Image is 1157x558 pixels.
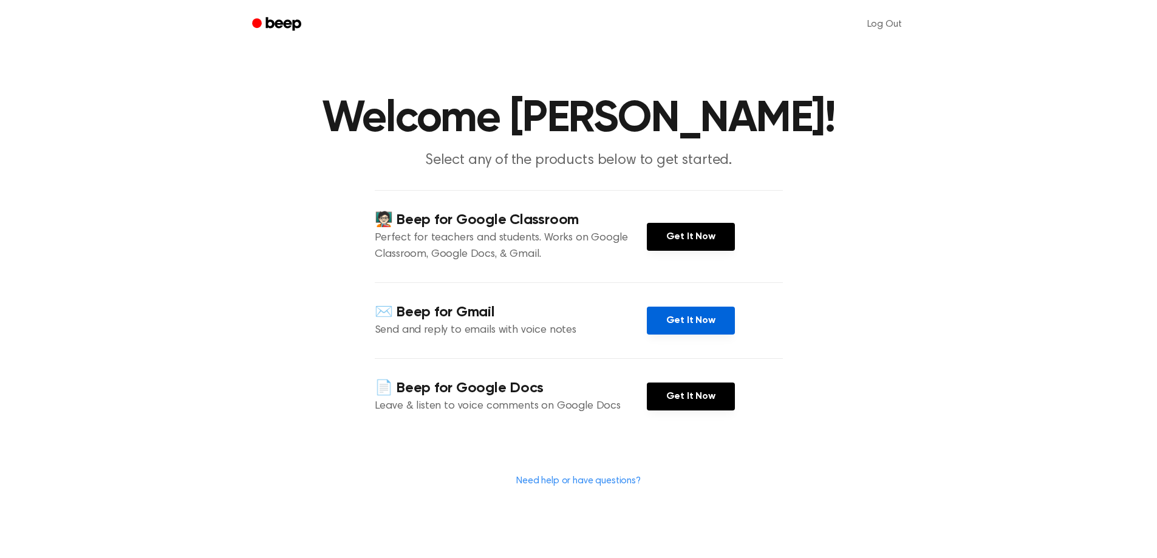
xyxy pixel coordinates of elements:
h4: ✉️ Beep for Gmail [375,302,647,322]
p: Select any of the products below to get started. [346,151,812,171]
a: Get It Now [647,383,735,410]
h1: Welcome [PERSON_NAME]! [268,97,890,141]
h4: 🧑🏻‍🏫 Beep for Google Classroom [375,210,647,230]
a: Beep [244,13,312,36]
p: Send and reply to emails with voice notes [375,322,647,339]
a: Get It Now [647,223,735,251]
a: Log Out [855,10,914,39]
p: Perfect for teachers and students. Works on Google Classroom, Google Docs, & Gmail. [375,230,647,263]
a: Need help or have questions? [516,476,641,486]
p: Leave & listen to voice comments on Google Docs [375,398,647,415]
h4: 📄 Beep for Google Docs [375,378,647,398]
a: Get It Now [647,307,735,335]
